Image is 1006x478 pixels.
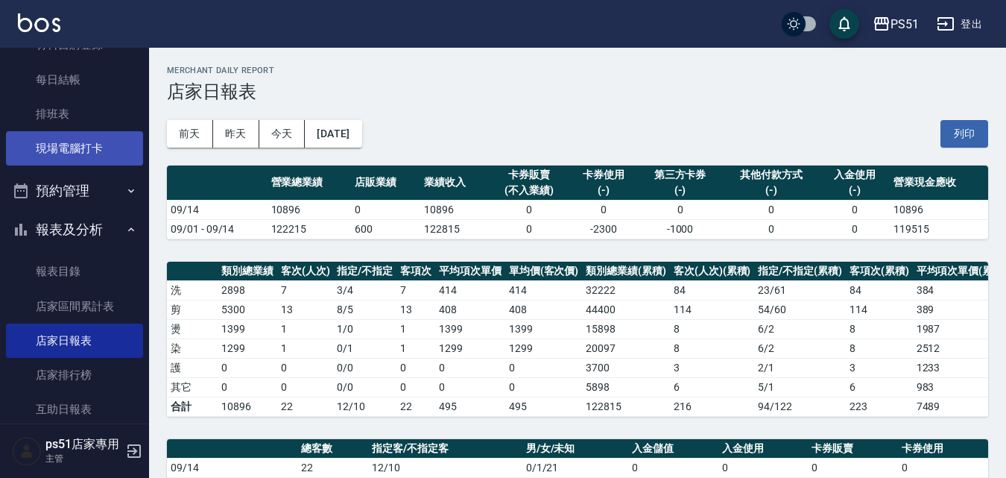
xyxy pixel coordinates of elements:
td: 0 / 0 [333,358,396,377]
td: 合計 [167,397,218,416]
td: 0 [435,358,505,377]
td: 6 [846,377,913,397]
div: 入金使用 [824,167,886,183]
td: 0 [435,377,505,397]
button: 今天 [259,120,306,148]
th: 男/女/未知 [522,439,628,459]
td: 2898 [218,280,277,300]
td: 23 / 61 [754,280,846,300]
th: 營業現金應收 [890,166,988,201]
div: 其他付款方式 [726,167,817,183]
td: 13 [396,300,435,319]
div: (不入業績) [493,183,566,198]
td: 剪 [167,300,218,319]
td: 其它 [167,377,218,397]
th: 指定/不指定(累積) [754,262,846,281]
button: 登出 [931,10,988,38]
button: 預約管理 [6,172,143,210]
td: 84 [846,280,913,300]
div: (-) [572,183,634,198]
div: PS51 [890,15,919,34]
th: 類別總業績(累積) [582,262,670,281]
td: 09/14 [167,458,297,477]
td: 燙 [167,319,218,339]
a: 互助日報表 [6,392,143,427]
td: 0/1/21 [522,458,628,477]
td: 10896 [890,200,988,219]
button: 報表及分析 [6,210,143,249]
div: 第三方卡券 [642,167,718,183]
td: 13 [277,300,334,319]
td: 122215 [268,219,352,239]
td: 0 [808,458,898,477]
img: Logo [18,13,60,32]
td: 44400 [582,300,670,319]
td: 600 [351,219,420,239]
table: a dense table [167,166,988,239]
td: 0 [505,377,583,397]
th: 客次(人次) [277,262,334,281]
td: 122815 [582,397,670,416]
th: 業績收入 [420,166,490,201]
td: 54 / 60 [754,300,846,319]
td: 114 [846,300,913,319]
td: 22 [396,397,435,416]
th: 指定客/不指定客 [368,439,522,459]
td: 0 [638,200,722,219]
th: 總客數 [297,439,368,459]
td: 1 [396,319,435,339]
td: 6 / 2 [754,339,846,358]
th: 客項次(累積) [846,262,913,281]
td: 8 [670,319,755,339]
td: 洗 [167,280,218,300]
td: 護 [167,358,218,377]
td: 22 [277,397,334,416]
a: 店家排行榜 [6,358,143,392]
td: 1 / 0 [333,319,396,339]
td: 5 / 1 [754,377,846,397]
h5: ps51店家專用 [45,437,121,452]
td: 0 [722,200,820,219]
th: 營業總業績 [268,166,352,201]
td: 0 [490,219,569,239]
td: 5898 [582,377,670,397]
td: 216 [670,397,755,416]
th: 卡券使用 [898,439,988,459]
a: 每日結帳 [6,63,143,97]
td: 8 / 5 [333,300,396,319]
td: -2300 [569,219,638,239]
td: 0 [628,458,718,477]
th: 客項次 [396,262,435,281]
td: 10896 [218,397,277,416]
td: 0 [490,200,569,219]
th: 單均價(客次價) [505,262,583,281]
td: 15898 [582,319,670,339]
td: 94/122 [754,397,846,416]
td: 1399 [435,319,505,339]
th: 類別總業績 [218,262,277,281]
th: 客次(人次)(累積) [670,262,755,281]
td: 114 [670,300,755,319]
td: 6 / 2 [754,319,846,339]
td: 染 [167,339,218,358]
td: 0 [218,358,277,377]
button: save [829,9,859,39]
td: 1399 [505,319,583,339]
td: 1299 [218,339,277,358]
td: 414 [435,280,505,300]
th: 入金使用 [718,439,809,459]
h2: Merchant Daily Report [167,66,988,75]
a: 店家日報表 [6,324,143,358]
th: 平均項次單價 [435,262,505,281]
td: 8 [670,339,755,358]
td: 20097 [582,339,670,358]
th: 入金儲值 [628,439,718,459]
td: 5300 [218,300,277,319]
div: (-) [642,183,718,198]
td: 8 [846,339,913,358]
td: 0 / 1 [333,339,396,358]
td: 1399 [218,319,277,339]
button: 昨天 [213,120,259,148]
td: 0 [396,358,435,377]
td: 0 [277,377,334,397]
